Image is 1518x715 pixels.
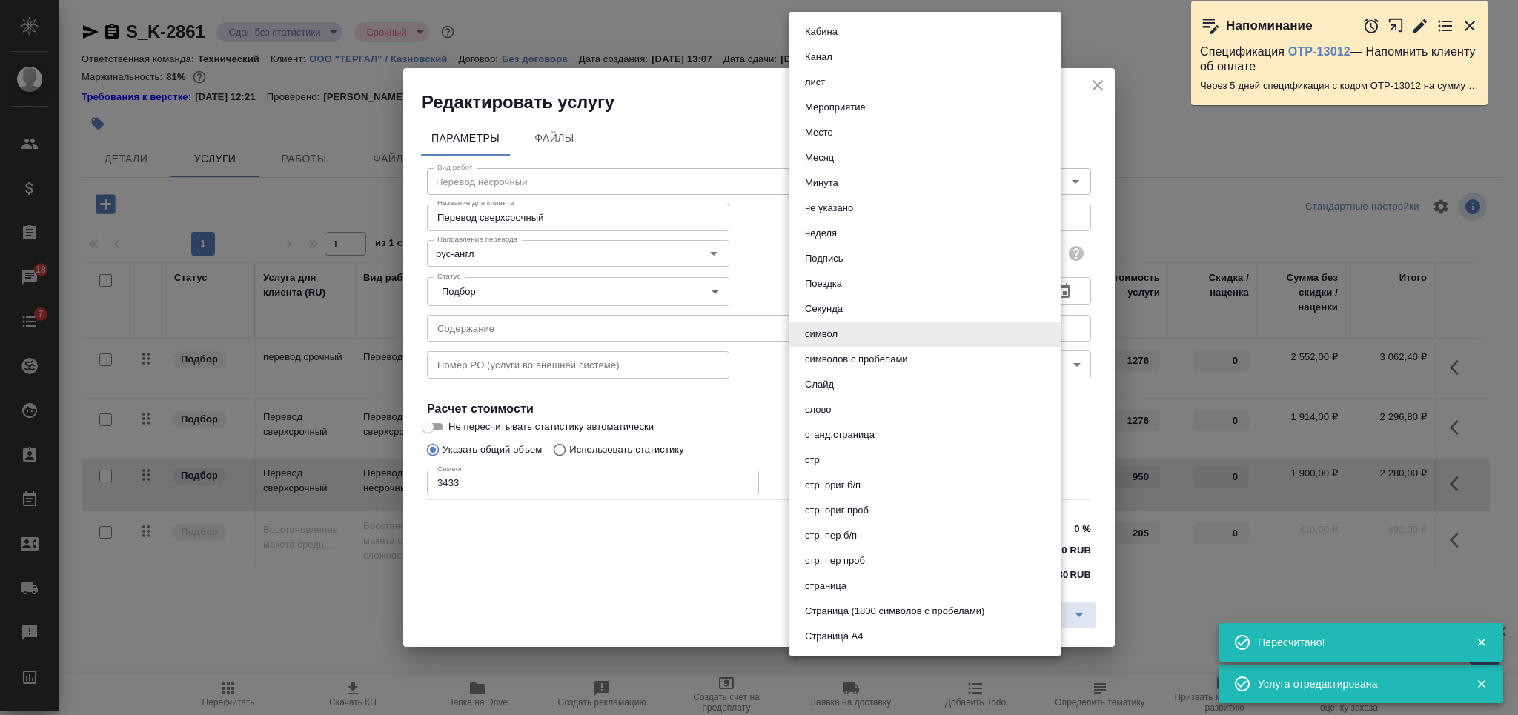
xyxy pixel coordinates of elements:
[1388,10,1405,41] button: Открыть в новой вкладке
[1461,17,1479,35] button: Закрыть
[801,427,879,443] button: станд.страница
[801,502,873,519] button: стр. ориг проб
[801,124,838,141] button: Место
[801,578,851,594] button: страница
[1226,19,1313,33] p: Напоминание
[1466,636,1497,649] button: Закрыть
[1466,677,1497,691] button: Закрыть
[801,175,843,191] button: Минута
[801,376,838,393] button: Слайд
[1288,45,1350,58] a: OTP-13012
[801,150,838,166] button: Месяц
[801,74,829,90] button: лист
[801,250,847,267] button: Подпись
[1200,79,1479,93] p: Через 5 дней спецификация с кодом OTP-13012 на сумму 29678.19 RUB будет просрочена
[801,225,841,242] button: неделя
[801,301,847,317] button: Секунда
[1362,17,1380,35] button: Отложить
[801,24,842,40] button: Кабина
[801,99,870,116] button: Мероприятие
[801,553,869,569] button: стр. пер проб
[1436,17,1454,35] button: Перейти в todo
[801,49,837,65] button: Канал
[801,477,865,493] button: стр. ориг б/п
[801,351,912,368] button: символов с пробелами
[801,326,842,342] button: символ
[1258,676,1454,691] div: Услуга отредактирована
[801,200,858,216] button: не указано
[801,528,861,544] button: стр. пер б/п
[801,452,824,468] button: стр
[801,402,835,418] button: слово
[801,276,846,292] button: Поездка
[801,654,843,670] button: Термин
[801,603,989,619] button: Страница (1800 символов с пробелами)
[801,628,867,645] button: Страница А4
[1411,17,1429,35] button: Редактировать
[1258,635,1454,650] div: Пересчитано!
[1200,44,1479,74] p: Спецификация — Напомнить клиенту об оплате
